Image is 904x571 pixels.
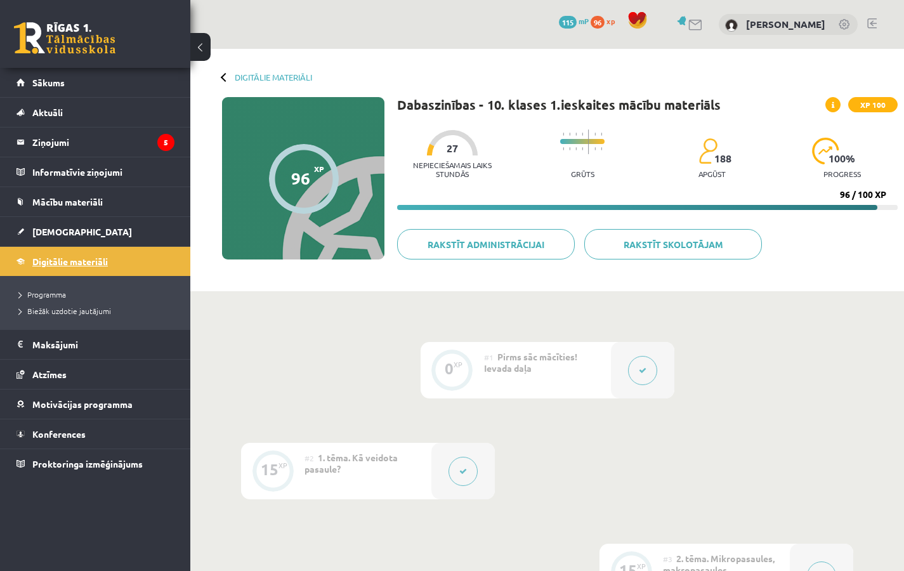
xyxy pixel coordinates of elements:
legend: Ziņojumi [32,128,174,157]
span: Motivācijas programma [32,398,133,410]
a: Rakstīt administrācijai [397,229,575,259]
span: 96 [591,16,605,29]
div: XP [637,563,646,570]
span: Aktuāli [32,107,63,118]
img: icon-short-line-57e1e144782c952c97e751825c79c345078a6d821885a25fce030b3d8c18986b.svg [582,147,583,150]
span: [DEMOGRAPHIC_DATA] [32,226,132,237]
span: Biežāk uzdotie jautājumi [19,306,111,316]
span: Konferences [32,428,86,440]
span: xp [606,16,615,26]
img: icon-short-line-57e1e144782c952c97e751825c79c345078a6d821885a25fce030b3d8c18986b.svg [569,133,570,136]
span: 188 [714,153,731,164]
img: icon-short-line-57e1e144782c952c97e751825c79c345078a6d821885a25fce030b3d8c18986b.svg [594,147,596,150]
img: icon-short-line-57e1e144782c952c97e751825c79c345078a6d821885a25fce030b3d8c18986b.svg [601,133,602,136]
span: #3 [663,554,672,564]
a: Programma [19,289,178,300]
span: 115 [559,16,577,29]
img: icon-short-line-57e1e144782c952c97e751825c79c345078a6d821885a25fce030b3d8c18986b.svg [563,133,564,136]
img: icon-progress-161ccf0a02000e728c5f80fcf4c31c7af3da0e1684b2b1d7c360e028c24a22f1.svg [812,138,839,164]
a: Digitālie materiāli [16,247,174,276]
div: 0 [445,363,454,374]
a: 115 mP [559,16,589,26]
span: Atzīmes [32,369,67,380]
p: Nepieciešamais laiks stundās [397,161,508,178]
img: icon-short-line-57e1e144782c952c97e751825c79c345078a6d821885a25fce030b3d8c18986b.svg [569,147,570,150]
a: [PERSON_NAME] [746,18,825,30]
span: Mācību materiāli [32,196,103,207]
a: [DEMOGRAPHIC_DATA] [16,217,174,246]
img: icon-short-line-57e1e144782c952c97e751825c79c345078a6d821885a25fce030b3d8c18986b.svg [601,147,602,150]
span: Sākums [32,77,65,88]
span: 27 [447,143,458,154]
a: Informatīvie ziņojumi [16,157,174,187]
a: Ziņojumi5 [16,128,174,157]
div: 96 [291,169,310,188]
a: Motivācijas programma [16,390,174,419]
legend: Maksājumi [32,330,174,359]
img: icon-short-line-57e1e144782c952c97e751825c79c345078a6d821885a25fce030b3d8c18986b.svg [575,147,577,150]
h1: Dabaszinības - 10. klases 1.ieskaites mācību materiāls [397,97,721,112]
a: Biežāk uzdotie jautājumi [19,305,178,317]
a: Atzīmes [16,360,174,389]
a: Proktoringa izmēģinājums [16,449,174,478]
img: Emīlija Hudoleja [725,19,738,32]
span: 100 % [829,153,856,164]
legend: Informatīvie ziņojumi [32,157,174,187]
a: Konferences [16,419,174,449]
span: XP [314,164,324,173]
span: Programma [19,289,66,299]
a: Maksājumi [16,330,174,359]
i: 5 [157,134,174,151]
div: 15 [261,464,278,475]
a: Rīgas 1. Tālmācības vidusskola [14,22,115,54]
a: Sākums [16,68,174,97]
a: Mācību materiāli [16,187,174,216]
span: #1 [484,352,494,362]
img: icon-long-line-d9ea69661e0d244f92f715978eff75569469978d946b2353a9bb055b3ed8787d.svg [588,129,589,154]
img: icon-short-line-57e1e144782c952c97e751825c79c345078a6d821885a25fce030b3d8c18986b.svg [594,133,596,136]
img: icon-short-line-57e1e144782c952c97e751825c79c345078a6d821885a25fce030b3d8c18986b.svg [575,133,577,136]
img: icon-short-line-57e1e144782c952c97e751825c79c345078a6d821885a25fce030b3d8c18986b.svg [563,147,564,150]
span: #2 [305,453,314,463]
a: Digitālie materiāli [235,72,312,82]
a: Aktuāli [16,98,174,127]
img: students-c634bb4e5e11cddfef0936a35e636f08e4e9abd3cc4e673bd6f9a4125e45ecb1.svg [698,138,717,164]
p: Grūts [571,169,594,178]
p: progress [823,169,861,178]
span: XP 100 [848,97,898,112]
img: icon-short-line-57e1e144782c952c97e751825c79c345078a6d821885a25fce030b3d8c18986b.svg [582,133,583,136]
span: Pirms sāc mācīties! Ievada daļa [484,351,577,374]
span: 1. tēma. Kā veidota pasaule? [305,452,398,475]
div: XP [278,462,287,469]
span: Proktoringa izmēģinājums [32,458,143,469]
a: 96 xp [591,16,621,26]
p: apgūst [698,169,726,178]
span: Digitālie materiāli [32,256,108,267]
span: mP [579,16,589,26]
div: XP [454,361,462,368]
a: Rakstīt skolotājam [584,229,762,259]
